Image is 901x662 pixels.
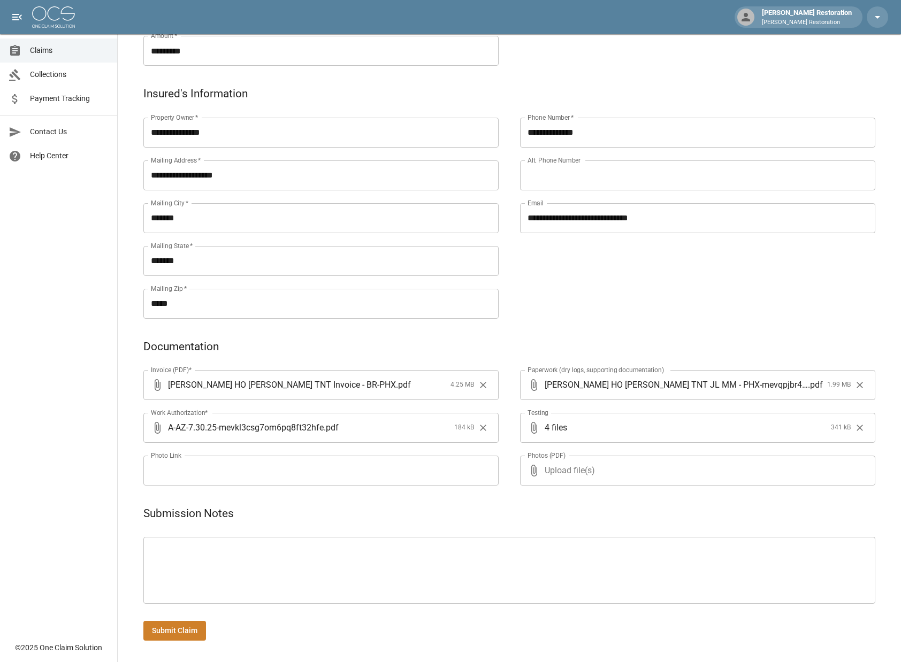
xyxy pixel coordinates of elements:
button: Clear [852,420,868,436]
span: 1.99 MB [827,380,851,390]
label: Invoice (PDF)* [151,365,192,374]
label: Phone Number [528,113,574,122]
span: . pdf [396,379,411,391]
p: [PERSON_NAME] Restoration [762,18,852,27]
span: 184 kB [454,422,474,433]
button: open drawer [6,6,28,28]
span: . pdf [324,421,339,434]
label: Photo Link [151,451,181,460]
button: Submit Claim [143,621,206,641]
label: Photos (PDF) [528,451,566,460]
div: © 2025 One Claim Solution [15,642,102,653]
button: Clear [475,377,491,393]
label: Property Owner [151,113,198,122]
label: Paperwork (dry logs, supporting documentation) [528,365,664,374]
label: Amount [151,31,178,40]
label: Alt. Phone Number [528,156,581,165]
span: Payment Tracking [30,93,109,104]
label: Mailing State [151,241,193,250]
span: Contact Us [30,126,109,137]
label: Email [528,198,544,207]
span: 4.25 MB [450,380,474,390]
label: Mailing Address [151,156,201,165]
span: 341 kB [831,422,851,433]
label: Mailing Zip [151,284,187,293]
label: Mailing City [151,198,189,207]
button: Clear [475,420,491,436]
span: Collections [30,69,109,80]
button: Clear [852,377,868,393]
span: Upload file(s) [545,456,846,486]
span: [PERSON_NAME] HO [PERSON_NAME] TNT Invoice - BR-PHX [168,379,396,391]
div: [PERSON_NAME] Restoration [758,7,856,27]
span: Claims [30,45,109,56]
span: [PERSON_NAME] HO [PERSON_NAME] TNT JL MM - PHX-mevqpjbr44ad93eu [545,379,808,391]
span: . pdf [808,379,823,391]
span: 4 files [545,413,827,443]
span: A-AZ-7.30.25-mevkl3csg7om6pq8ft32hfe [168,421,324,434]
label: Work Authorization* [151,408,208,417]
span: Help Center [30,150,109,161]
img: ocs-logo-white-transparent.png [32,6,75,28]
label: Testing [528,408,548,417]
